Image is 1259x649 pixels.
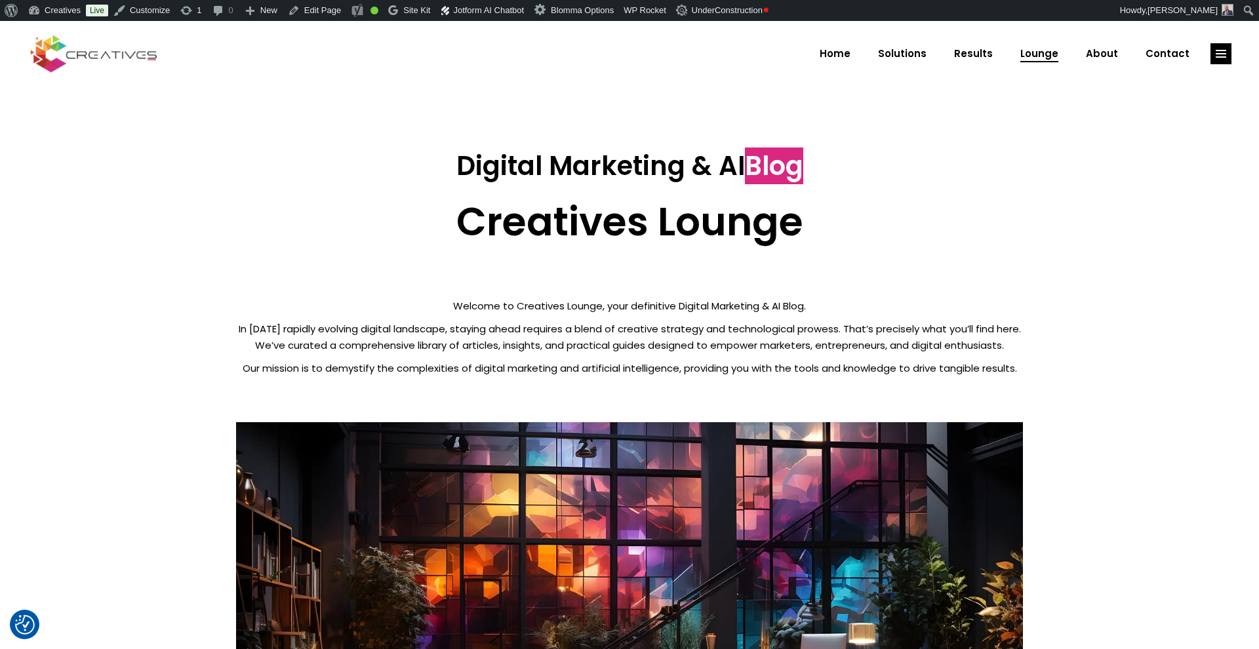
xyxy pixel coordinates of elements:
[1148,5,1218,15] span: [PERSON_NAME]
[236,150,1023,182] h3: Digital Marketing & AI
[864,37,940,71] a: Solutions
[820,37,850,71] span: Home
[1132,37,1203,71] a: Contact
[1007,37,1072,71] a: Lounge
[1146,37,1189,71] span: Contact
[28,33,160,74] img: Creatives
[403,5,430,15] span: Site Kit
[236,360,1023,376] p: Our mission is to demystify the complexities of digital marketing and artificial intelligence, pr...
[236,198,1023,245] h2: Creatives Lounge
[1210,43,1231,64] a: link
[954,37,993,71] span: Results
[1072,37,1132,71] a: About
[86,5,108,16] a: Live
[236,321,1023,353] p: In [DATE] rapidly evolving digital landscape, staying ahead requires a blend of creative strategy...
[806,37,864,71] a: Home
[878,37,927,71] span: Solutions
[15,615,35,635] img: Revisit consent button
[676,5,689,16] img: Creatives | Creatives Lounge
[370,7,378,14] div: Good
[745,147,803,184] span: Blog
[236,298,1023,314] p: Welcome to Creatives Lounge, your definitive Digital Marketing & AI Blog.
[940,37,1007,71] a: Results
[1222,4,1233,16] img: Creatives | Creatives Lounge
[1020,37,1058,71] span: Lounge
[15,615,35,635] button: Consent Preferences
[1086,37,1118,71] span: About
